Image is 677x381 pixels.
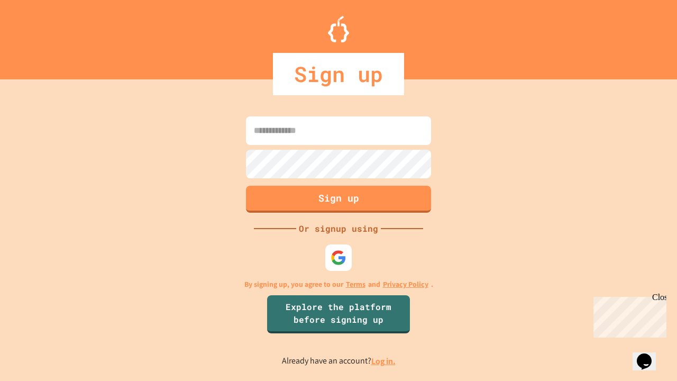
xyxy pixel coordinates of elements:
[296,222,381,235] div: Or signup using
[282,355,396,368] p: Already have an account?
[267,295,410,333] a: Explore the platform before signing up
[589,293,666,338] iframe: chat widget
[246,186,431,213] button: Sign up
[273,53,404,95] div: Sign up
[328,16,349,42] img: Logo.svg
[331,250,346,266] img: google-icon.svg
[371,356,396,367] a: Log in.
[244,279,433,290] p: By signing up, you agree to our and .
[633,339,666,370] iframe: chat widget
[383,279,428,290] a: Privacy Policy
[346,279,365,290] a: Terms
[4,4,73,67] div: Chat with us now!Close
